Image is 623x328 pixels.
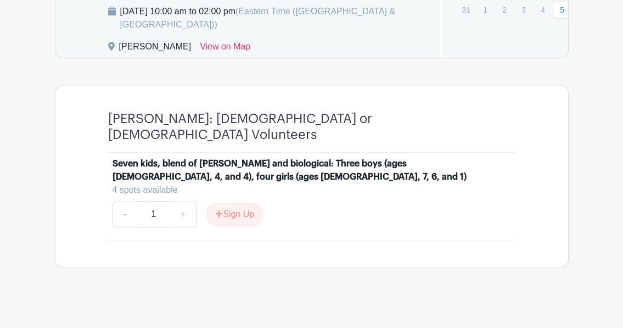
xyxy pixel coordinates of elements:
p: 1 [476,1,494,18]
span: (Eastern Time ([GEOGRAPHIC_DATA] & [GEOGRAPHIC_DATA])) [120,7,396,29]
div: Seven kids, blend of [PERSON_NAME] and biological: Three boys (ages [DEMOGRAPHIC_DATA], 4, and 4)... [113,157,498,184]
a: 5 [553,1,571,19]
h4: [PERSON_NAME]: [DEMOGRAPHIC_DATA] or [DEMOGRAPHIC_DATA] Volunteers [108,112,410,143]
button: Sign Up [206,203,263,226]
div: [DATE] 10:00 am to 02:00 pm [120,5,427,31]
div: 4 spots available [113,184,502,197]
p: 2 [495,1,513,18]
p: 3 [514,1,532,18]
a: View on Map [200,40,250,58]
p: 4 [534,1,552,18]
a: + [170,201,197,227]
p: 31 [457,1,475,18]
a: - [113,201,138,227]
div: [PERSON_NAME] [119,40,192,58]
